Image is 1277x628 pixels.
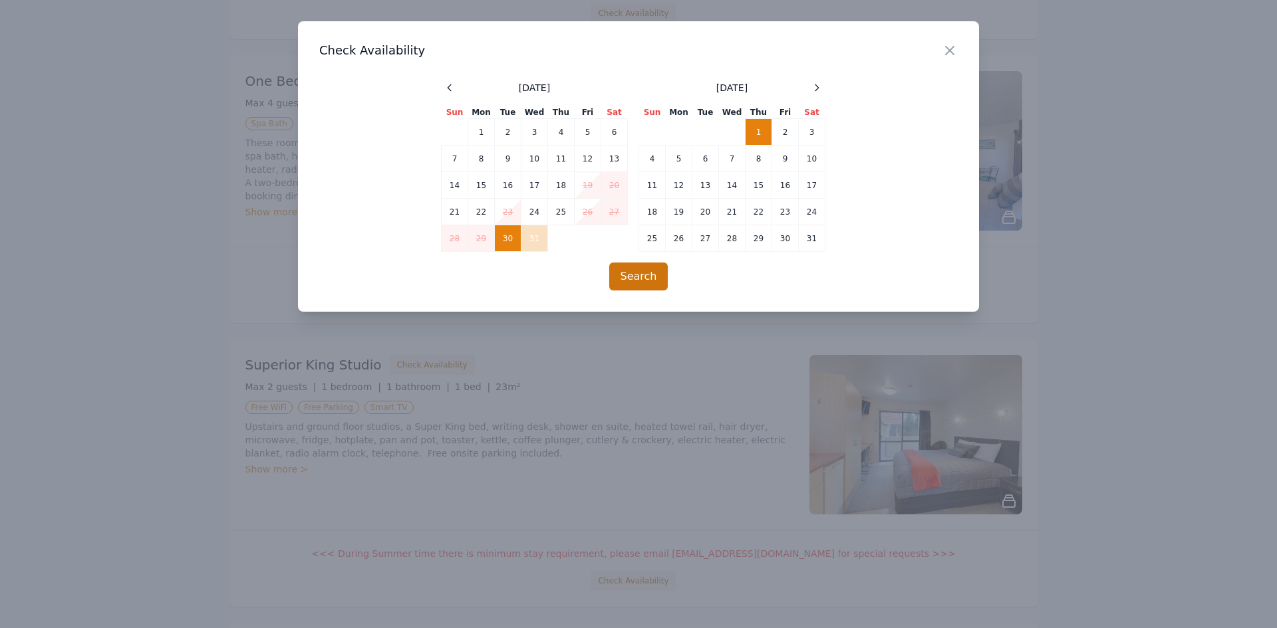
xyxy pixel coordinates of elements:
[609,262,668,290] button: Search
[521,146,548,172] td: 10
[692,106,719,119] th: Tue
[639,225,666,252] td: 25
[772,106,799,119] th: Fri
[575,172,601,199] td: 19
[495,146,521,172] td: 9
[468,106,495,119] th: Mon
[666,172,692,199] td: 12
[666,106,692,119] th: Mon
[799,119,825,146] td: 3
[548,199,575,225] td: 25
[666,225,692,252] td: 26
[639,199,666,225] td: 18
[746,119,772,146] td: 1
[548,119,575,146] td: 4
[468,225,495,252] td: 29
[772,199,799,225] td: 23
[772,225,799,252] td: 30
[521,172,548,199] td: 17
[601,172,628,199] td: 20
[799,172,825,199] td: 17
[772,119,799,146] td: 2
[601,119,628,146] td: 6
[495,106,521,119] th: Tue
[746,225,772,252] td: 29
[575,119,601,146] td: 5
[495,199,521,225] td: 23
[746,199,772,225] td: 22
[442,106,468,119] th: Sun
[548,146,575,172] td: 11
[521,199,548,225] td: 24
[495,225,521,252] td: 30
[495,172,521,199] td: 16
[548,106,575,119] th: Thu
[799,146,825,172] td: 10
[692,199,719,225] td: 20
[716,81,748,94] span: [DATE]
[799,225,825,252] td: 31
[639,146,666,172] td: 4
[575,106,601,119] th: Fri
[719,225,746,252] td: 28
[468,146,495,172] td: 8
[799,106,825,119] th: Sat
[719,199,746,225] td: 21
[468,172,495,199] td: 15
[746,146,772,172] td: 8
[521,106,548,119] th: Wed
[442,199,468,225] td: 21
[521,119,548,146] td: 3
[442,146,468,172] td: 7
[639,106,666,119] th: Sun
[639,172,666,199] td: 11
[666,146,692,172] td: 5
[692,172,719,199] td: 13
[692,146,719,172] td: 6
[442,172,468,199] td: 14
[746,106,772,119] th: Thu
[719,172,746,199] td: 14
[772,172,799,199] td: 16
[519,81,550,94] span: [DATE]
[521,225,548,252] td: 31
[575,199,601,225] td: 26
[468,199,495,225] td: 22
[601,146,628,172] td: 13
[468,119,495,146] td: 1
[666,199,692,225] td: 19
[495,119,521,146] td: 2
[692,225,719,252] td: 27
[719,106,746,119] th: Wed
[719,146,746,172] td: 7
[601,106,628,119] th: Sat
[799,199,825,225] td: 24
[746,172,772,199] td: 15
[319,43,958,58] h3: Check Availability
[548,172,575,199] td: 18
[442,225,468,252] td: 28
[772,146,799,172] td: 9
[601,199,628,225] td: 27
[575,146,601,172] td: 12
